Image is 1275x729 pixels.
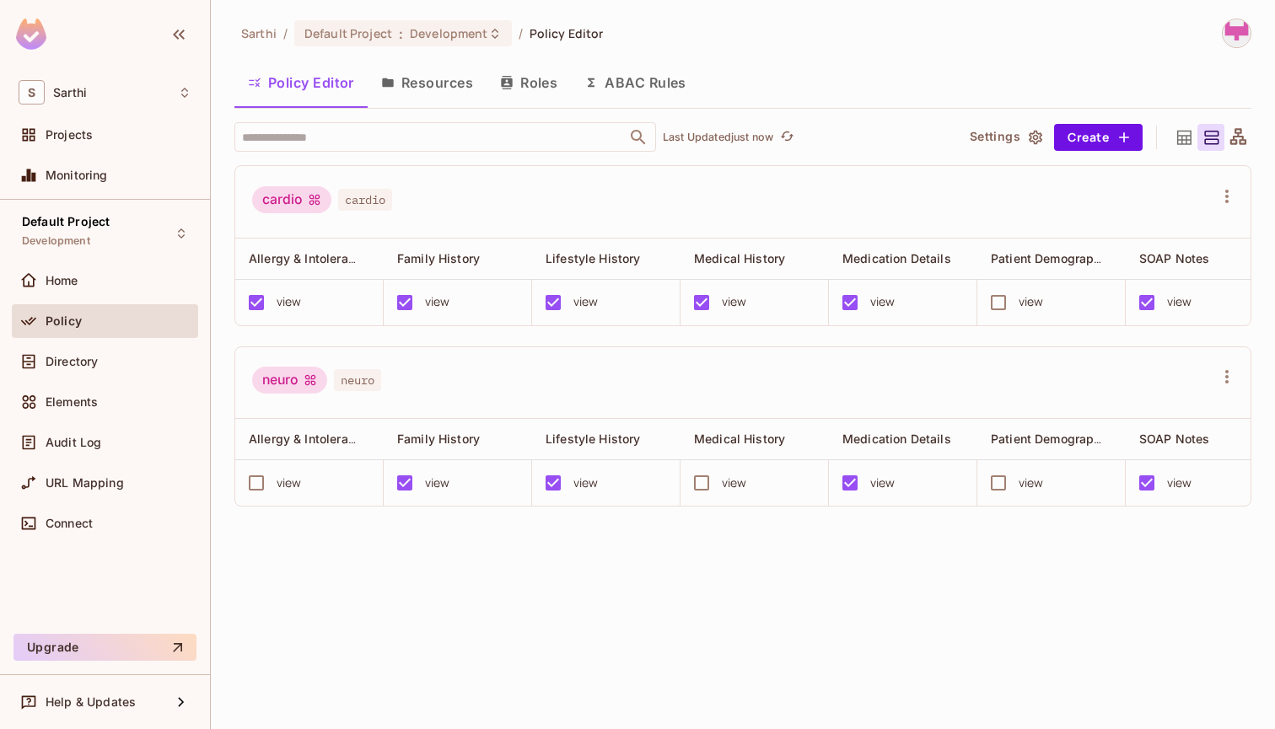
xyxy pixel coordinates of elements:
div: view [1019,474,1044,492]
button: refresh [777,127,797,147]
div: neuro [252,367,327,394]
button: Open [627,126,650,149]
span: Policy Editor [530,25,604,41]
p: Last Updated just now [663,131,773,144]
div: view [1167,474,1192,492]
div: view [425,292,450,311]
button: ABAC Rules [571,62,700,104]
span: Medication Details [842,432,951,446]
li: / [519,25,523,41]
span: : [398,27,404,40]
span: SOAP Notes [1139,251,1210,265]
div: view [870,292,896,311]
span: Development [410,25,487,41]
button: Roles [487,62,571,104]
li: / [283,25,288,41]
span: S [19,80,45,105]
span: Audit Log [46,436,101,449]
button: Policy Editor [234,62,368,104]
span: Allergy & Intolerance [249,431,369,447]
span: Default Project [304,25,392,41]
span: Family History [397,432,480,446]
span: SOAP Notes [1139,432,1210,446]
span: neuro [334,369,381,391]
div: view [425,474,450,492]
img: anjali@genworx.ai [1223,19,1251,47]
span: Home [46,274,78,287]
button: Create [1054,124,1143,151]
div: view [277,474,302,492]
span: Default Project [22,215,110,228]
span: Development [22,234,90,248]
button: Settings [963,124,1047,151]
span: Directory [46,355,98,368]
span: Lifestyle History [546,251,641,265]
span: Workspace: Sarthi [53,86,87,99]
span: Click to refresh data [773,127,797,147]
div: cardio [252,186,331,213]
button: Upgrade [13,634,196,661]
span: Policy [46,314,82,328]
div: view [277,292,302,311]
span: Medication Details [842,251,951,265]
span: Help & Updates [46,695,136,709]
span: Medical History [694,432,785,446]
div: view [573,292,599,311]
div: view [573,474,599,492]
span: Connect [46,517,93,530]
span: Patient Demography [991,431,1108,447]
span: cardio [338,189,392,211]
div: view [1019,292,1044,311]
span: Monitoring [46,169,108,182]
div: view [722,474,747,492]
span: Allergy & Intolerance [249,250,369,266]
span: Projects [46,128,93,142]
img: SReyMgAAAABJRU5ErkJggg== [16,19,46,50]
span: Elements [46,395,98,409]
span: Lifestyle History [546,432,641,446]
button: Resources [368,62,487,104]
div: view [870,474,896,492]
span: the active workspace [241,25,277,41]
span: URL Mapping [46,476,124,490]
div: view [1167,292,1192,311]
span: Family History [397,251,480,265]
div: view [722,292,747,311]
span: refresh [780,129,794,146]
span: Medical History [694,251,785,265]
span: Patient Demography [991,250,1108,266]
